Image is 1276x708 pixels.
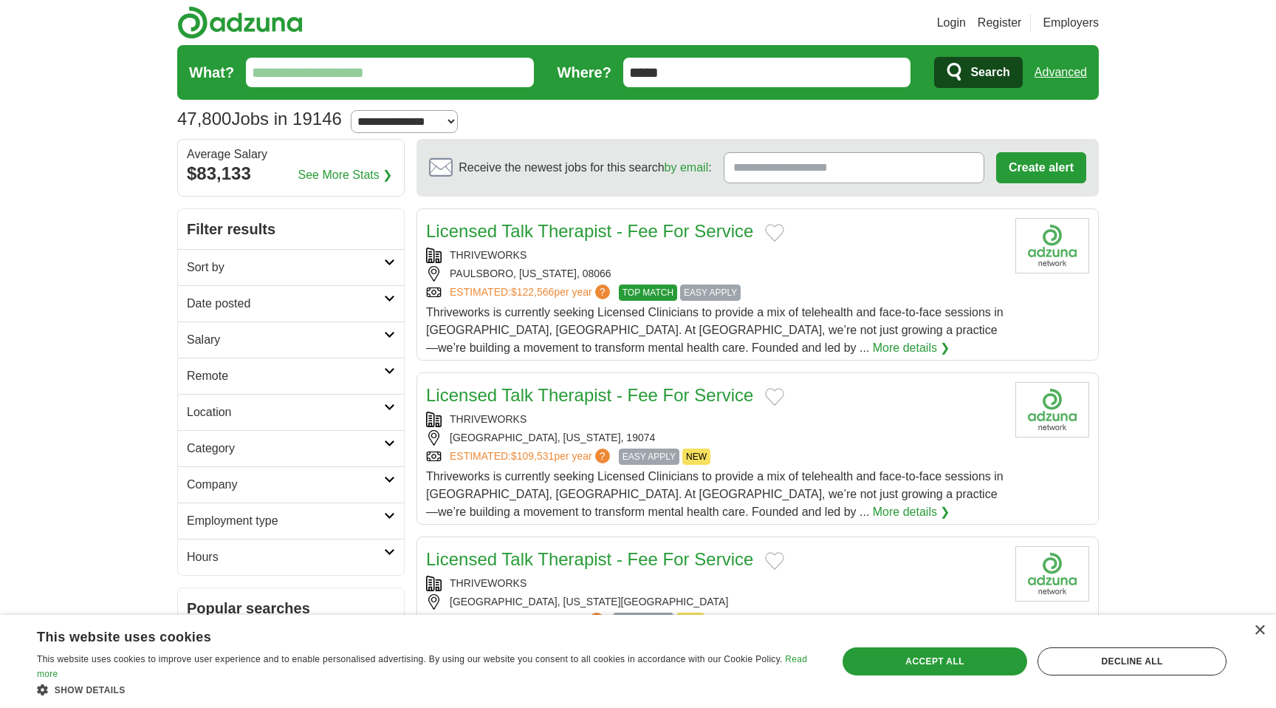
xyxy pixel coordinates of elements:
[426,385,753,405] a: Licensed Talk Therapist - Fee For Service
[55,685,126,695] span: Show details
[187,331,384,349] h2: Salary
[1015,218,1089,273] img: Company logo
[187,476,384,494] h2: Company
[187,404,384,421] h2: Location
[187,160,395,187] div: $83,133
[37,624,777,646] div: This website uses cookies
[426,306,1004,354] span: Thriveworks is currently seeking Licensed Clinicians to provide a mix of telehealth and face-to-f...
[450,449,613,465] a: ESTIMATED:$109,531per year?
[177,106,231,132] span: 47,800
[937,14,966,32] a: Login
[511,286,554,298] span: $122,566
[996,152,1086,183] button: Create alert
[178,466,404,503] a: Company
[37,654,783,664] span: This website uses cookies to improve user experience and to enable personalised advertising. By u...
[178,358,404,394] a: Remote
[426,549,753,569] a: Licensed Talk Therapist - Fee For Service
[426,470,1004,518] span: Thriveworks is currently seeking Licensed Clinicians to provide a mix of telehealth and face-to-f...
[873,503,950,521] a: More details ❯
[1037,647,1227,675] div: Decline all
[187,512,384,530] h2: Employment type
[426,594,1004,610] div: [GEOGRAPHIC_DATA], [US_STATE][GEOGRAPHIC_DATA]
[511,450,554,462] span: $109,531
[978,14,1022,32] a: Register
[682,449,710,465] span: NEW
[613,613,673,629] span: EASY APPLY
[298,166,393,184] a: See More Stats ❯
[873,339,950,357] a: More details ❯
[619,449,679,465] span: EASY APPLY
[589,613,604,627] span: ?
[426,248,1004,263] div: THRIVEWORKS
[178,503,404,539] a: Employment type
[187,295,384,313] h2: Date posted
[1015,382,1089,438] img: Company logo
[178,539,404,575] a: Hours
[178,285,404,321] a: Date posted
[619,285,677,301] span: TOP MATCH
[177,109,342,129] h1: Jobs in 19146
[595,449,610,463] span: ?
[934,57,1022,88] button: Search
[187,367,384,385] h2: Remote
[511,614,549,626] span: $99,980
[459,159,711,177] span: Receive the newest jobs for this search :
[450,613,607,629] a: ESTIMATED:$99,980per year?
[970,58,1009,87] span: Search
[765,224,784,242] button: Add to favorite jobs
[426,430,1004,446] div: [GEOGRAPHIC_DATA], [US_STATE], 19074
[680,285,741,301] span: EASY APPLY
[426,576,1004,591] div: THRIVEWORKS
[178,394,404,430] a: Location
[676,613,704,629] span: NEW
[177,6,303,39] img: Adzuna logo
[178,249,404,285] a: Sort by
[178,321,404,358] a: Salary
[187,597,395,619] h2: Popular searches
[187,149,395,160] div: Average Salary
[187,548,384,566] h2: Hours
[665,161,709,174] a: by email
[178,430,404,466] a: Category
[558,61,611,84] label: Where?
[426,221,753,241] a: Licensed Talk Therapist - Fee For Service
[426,412,1004,427] div: THRIVEWORKS
[1035,58,1087,87] a: Advanced
[765,552,784,570] button: Add to favorite jobs
[187,440,384,457] h2: Category
[1043,14,1099,32] a: Employers
[178,209,404,249] h2: Filter results
[426,266,1004,282] div: PAULSBORO, [US_STATE], 08066
[843,647,1027,675] div: Accept all
[450,285,613,301] a: ESTIMATED:$122,566per year?
[37,682,814,697] div: Show details
[1015,546,1089,602] img: Company logo
[765,388,784,406] button: Add to favorite jobs
[189,61,234,84] label: What?
[595,285,610,299] span: ?
[187,259,384,276] h2: Sort by
[1254,625,1265,636] div: Close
